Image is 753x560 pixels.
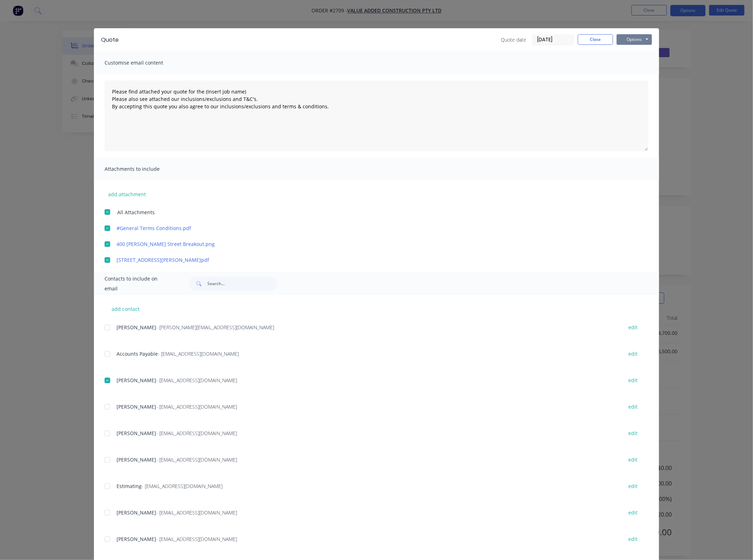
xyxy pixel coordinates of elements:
span: [PERSON_NAME] [117,377,156,384]
button: Options [617,34,652,45]
button: Close [578,34,613,45]
span: [PERSON_NAME] [117,509,156,516]
span: [PERSON_NAME] [117,456,156,463]
button: edit [624,481,642,491]
span: - [EMAIL_ADDRESS][DOMAIN_NAME] [156,377,237,384]
button: edit [624,349,642,359]
span: Estimating [117,483,142,489]
span: [PERSON_NAME] [117,324,156,331]
span: - [EMAIL_ADDRESS][DOMAIN_NAME] [156,536,237,542]
button: edit [624,534,642,544]
span: Customise email content [105,58,182,68]
button: edit [624,428,642,438]
a: 400 [PERSON_NAME] Street Breakout.png [117,240,616,248]
span: - [EMAIL_ADDRESS][DOMAIN_NAME] [142,483,223,489]
span: [PERSON_NAME] [117,403,156,410]
span: Attachments to include [105,164,182,174]
a: #General Terms Conditions.pdf [117,224,616,232]
span: - [EMAIL_ADDRESS][DOMAIN_NAME] [156,509,237,516]
a: [STREET_ADDRESS][PERSON_NAME]pdf [117,256,616,264]
span: - [EMAIL_ADDRESS][DOMAIN_NAME] [158,350,239,357]
span: - [PERSON_NAME][EMAIL_ADDRESS][DOMAIN_NAME] [156,324,274,331]
span: - [EMAIL_ADDRESS][DOMAIN_NAME] [156,403,237,410]
span: - [EMAIL_ADDRESS][DOMAIN_NAME] [156,456,237,463]
span: Contacts to include on email [105,274,171,294]
span: [PERSON_NAME] [117,536,156,542]
span: - [EMAIL_ADDRESS][DOMAIN_NAME] [156,430,237,436]
span: All Attachments [117,209,155,216]
button: edit [624,323,642,332]
span: [PERSON_NAME] [117,430,156,436]
textarea: Please find attached your quote for the (Insert job name) Please also see attached our inclusions... [105,80,648,151]
button: edit [624,508,642,517]
button: add contact [105,303,147,314]
button: edit [624,402,642,411]
input: Search... [207,277,277,291]
button: edit [624,455,642,464]
button: add attachment [105,189,149,199]
span: Quote date [501,36,526,43]
div: Quote [101,36,119,44]
button: edit [624,375,642,385]
span: Accounts Payable [117,350,158,357]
